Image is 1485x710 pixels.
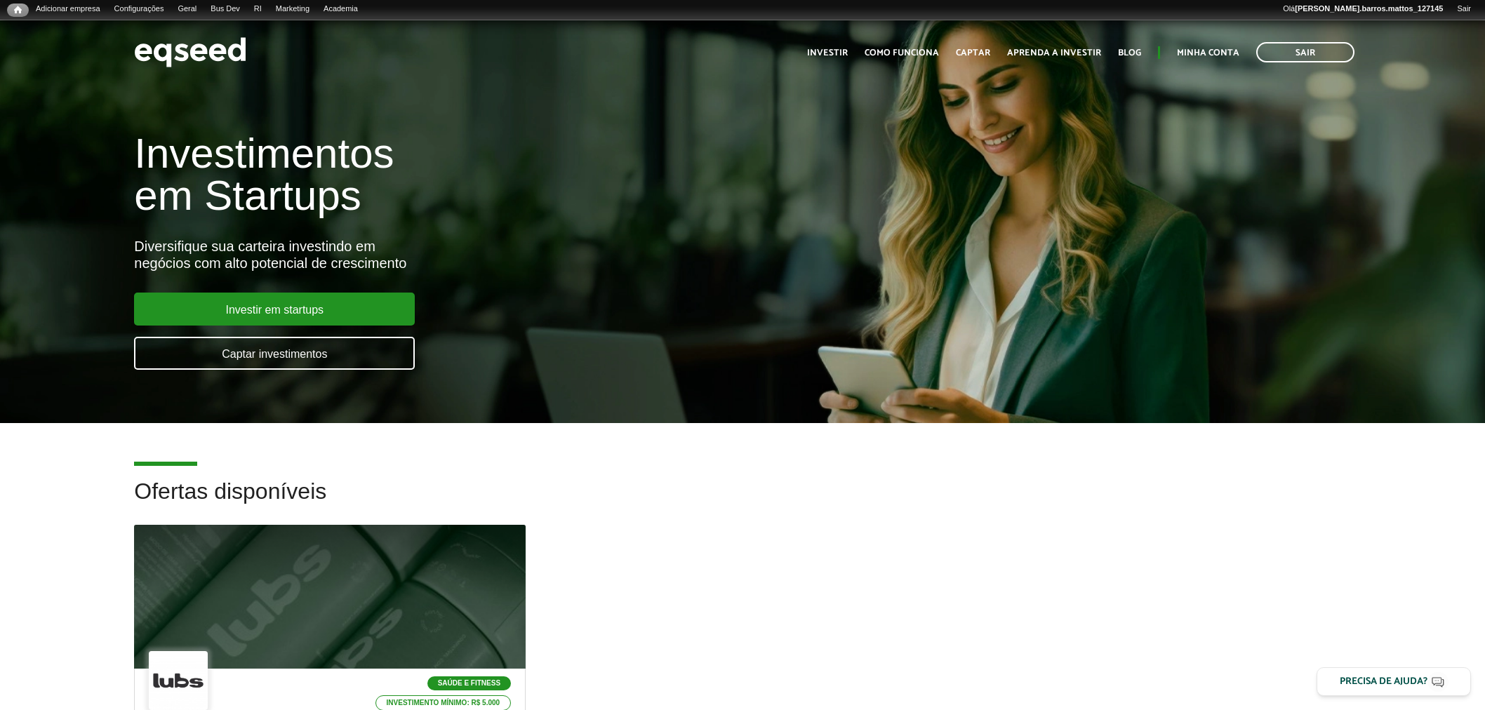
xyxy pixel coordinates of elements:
a: Geral [171,4,204,15]
a: Sair [1450,4,1478,15]
strong: [PERSON_NAME].barros.mattos_127145 [1295,4,1443,13]
a: Como funciona [865,48,939,58]
a: Adicionar empresa [29,4,107,15]
div: Diversifique sua carteira investindo em negócios com alto potencial de crescimento [134,238,855,272]
h1: Investimentos em Startups [134,133,855,217]
img: EqSeed [134,34,246,71]
p: Saúde e Fitness [427,676,511,690]
a: Captar investimentos [134,337,415,370]
a: RI [247,4,269,15]
a: Blog [1118,48,1141,58]
a: Olá[PERSON_NAME].barros.mattos_127145 [1276,4,1450,15]
a: Captar [956,48,990,58]
a: Bus Dev [204,4,247,15]
a: Sair [1256,42,1354,62]
a: Início [7,4,29,17]
a: Investir em startups [134,293,415,326]
a: Minha conta [1177,48,1239,58]
a: Academia [317,4,365,15]
a: Aprenda a investir [1007,48,1101,58]
a: Investir [807,48,848,58]
a: Marketing [269,4,317,15]
h2: Ofertas disponíveis [134,479,1350,525]
span: Início [14,5,22,15]
a: Configurações [107,4,171,15]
